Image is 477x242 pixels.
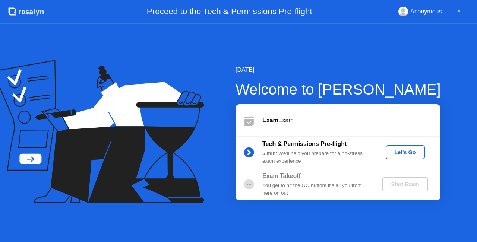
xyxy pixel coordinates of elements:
b: Exam Takeoff [262,173,301,179]
div: Start Exam [385,181,425,187]
div: Anonymous [410,7,442,16]
b: Exam [262,117,278,123]
div: : We’ll help you prepare for a no-stress exam experience [262,150,370,165]
div: Let's Go [389,149,422,155]
div: ▼ [457,7,461,16]
div: Welcome to [PERSON_NAME] [236,78,441,101]
div: [DATE] [236,66,441,74]
div: Exam [262,116,440,125]
button: Start Exam [382,177,428,191]
b: 5 min [262,150,276,156]
div: You get to hit the GO button! It’s all you from here on out [262,182,370,197]
b: Tech & Permissions Pre-flight [262,141,347,147]
button: Let's Go [386,145,425,159]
